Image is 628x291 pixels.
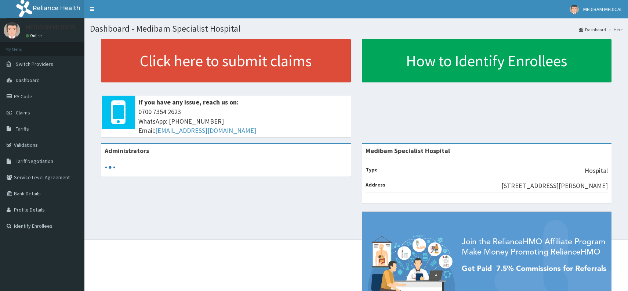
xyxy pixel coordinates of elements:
p: MEDIBAM MEDICAL [26,24,77,31]
b: Type [366,166,378,173]
svg: audio-loading [105,162,116,173]
span: Switch Providers [16,61,53,67]
span: Claims [16,109,30,116]
h1: Dashboard - Medibam Specialist Hospital [90,24,622,33]
b: If you have any issue, reach us on: [138,98,239,106]
strong: Medibam Specialist Hospital [366,146,450,155]
a: Dashboard [579,26,606,33]
span: Tariffs [16,125,29,132]
span: MEDIBAM MEDICAL [583,6,622,13]
img: User Image [570,5,579,14]
img: User Image [4,22,20,39]
p: Hospital [585,166,608,175]
span: 0700 7354 2623 WhatsApp: [PHONE_NUMBER] Email: [138,107,347,135]
a: [EMAIL_ADDRESS][DOMAIN_NAME] [155,126,256,135]
a: Online [26,33,43,38]
b: Administrators [105,146,149,155]
li: Here [607,26,622,33]
span: Tariff Negotiation [16,158,53,164]
a: Click here to submit claims [101,39,351,82]
a: How to Identify Enrollees [362,39,612,82]
span: Dashboard [16,77,40,84]
b: Address [366,181,385,188]
p: [STREET_ADDRESS][PERSON_NAME] [501,181,608,191]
